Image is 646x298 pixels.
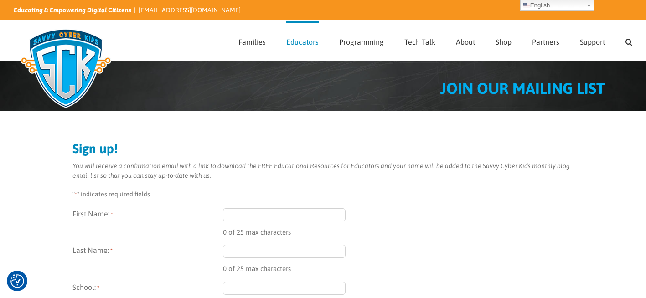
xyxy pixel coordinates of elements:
span: Partners [532,38,559,46]
a: [EMAIL_ADDRESS][DOMAIN_NAME] [139,6,241,14]
span: Educators [286,38,319,46]
button: Consent Preferences [10,274,24,288]
label: Last Name: [72,245,223,274]
span: Programming [339,38,384,46]
a: Partners [532,21,559,61]
a: Families [238,21,266,61]
span: JOIN OUR MAILING LIST [440,79,605,97]
span: Tech Talk [404,38,435,46]
a: Shop [496,21,512,61]
nav: Main Menu [238,21,632,61]
h2: Sign up! [72,142,574,155]
div: 0 of 25 max characters [223,258,574,274]
img: en [523,2,530,9]
a: Educators [286,21,319,61]
a: About [456,21,475,61]
a: Programming [339,21,384,61]
em: You will receive a confirmation email with a link to download the FREE Educational Resources for ... [72,162,570,179]
span: Support [580,38,605,46]
span: Families [238,38,266,46]
img: Revisit consent button [10,274,24,288]
div: 0 of 25 max characters [223,221,574,238]
span: Shop [496,38,512,46]
a: Tech Talk [404,21,435,61]
span: About [456,38,475,46]
a: Support [580,21,605,61]
img: Savvy Cyber Kids Logo [14,23,118,114]
a: Search [625,21,632,61]
i: Educating & Empowering Digital Citizens [14,6,131,14]
label: First Name: [72,208,223,238]
p: " " indicates required fields [72,190,574,199]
